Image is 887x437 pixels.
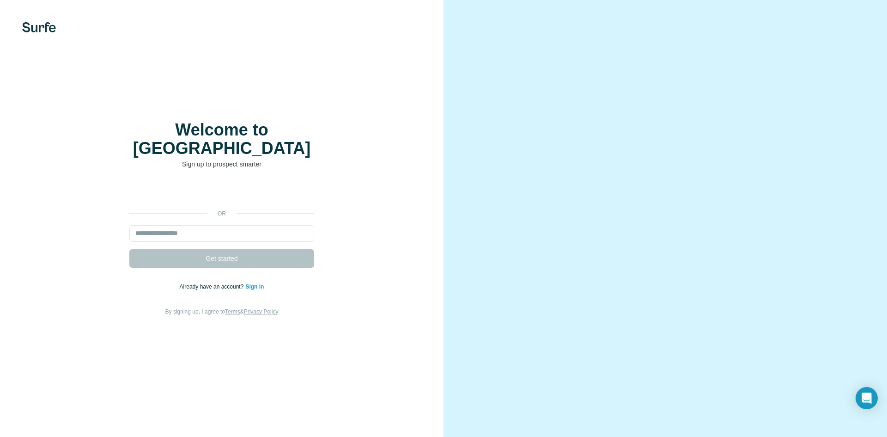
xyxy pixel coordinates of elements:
[22,22,56,32] img: Surfe's logo
[125,183,319,203] iframe: Sign in with Google Button
[129,160,314,169] p: Sign up to prospect smarter
[856,387,878,409] div: Open Intercom Messenger
[245,283,264,290] a: Sign in
[129,121,314,158] h1: Welcome to [GEOGRAPHIC_DATA]
[244,308,279,315] a: Privacy Policy
[225,308,240,315] a: Terms
[180,283,246,290] span: Already have an account?
[165,308,279,315] span: By signing up, I agree to &
[207,209,237,218] p: or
